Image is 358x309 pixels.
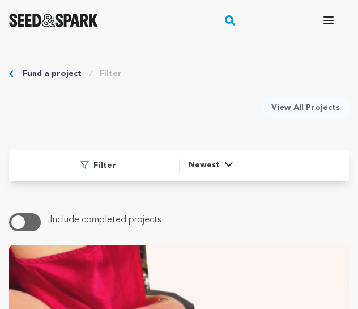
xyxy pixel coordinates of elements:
[9,14,98,27] a: Seed&Spark Homepage
[80,161,89,169] img: Seed&Spark Funnel Icon
[50,215,161,225] span: Include completed projects
[189,159,220,172] span: Newest
[9,68,349,79] div: Breadcrumb
[9,14,98,27] img: Seed&Spark Logo Dark Mode
[100,68,122,79] a: Filter
[93,159,117,172] span: Filter
[262,98,349,118] a: View All Projects
[23,68,82,79] a: Fund a project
